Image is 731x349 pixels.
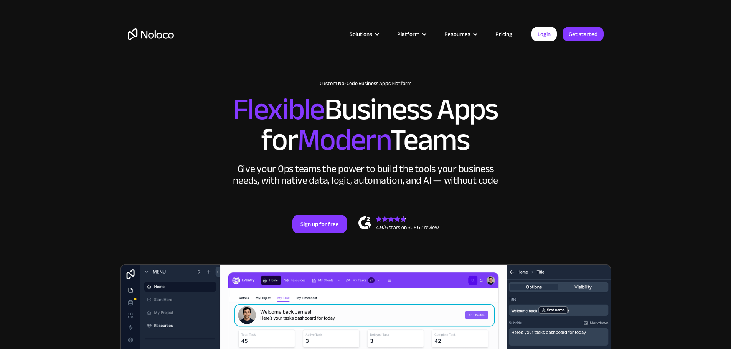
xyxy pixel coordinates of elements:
[397,29,419,39] div: Platform
[292,215,347,233] a: Sign up for free
[388,29,435,39] div: Platform
[231,163,500,186] div: Give your Ops teams the power to build the tools your business needs, with native data, logic, au...
[340,29,388,39] div: Solutions
[486,29,522,39] a: Pricing
[435,29,486,39] div: Resources
[444,29,470,39] div: Resources
[128,80,604,87] h1: Custom No-Code Business Apps Platform
[350,29,372,39] div: Solutions
[128,28,174,40] a: home
[531,27,557,41] a: Login
[233,81,324,138] span: Flexible
[563,27,604,41] a: Get started
[128,94,604,156] h2: Business Apps for Teams
[297,111,390,169] span: Modern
